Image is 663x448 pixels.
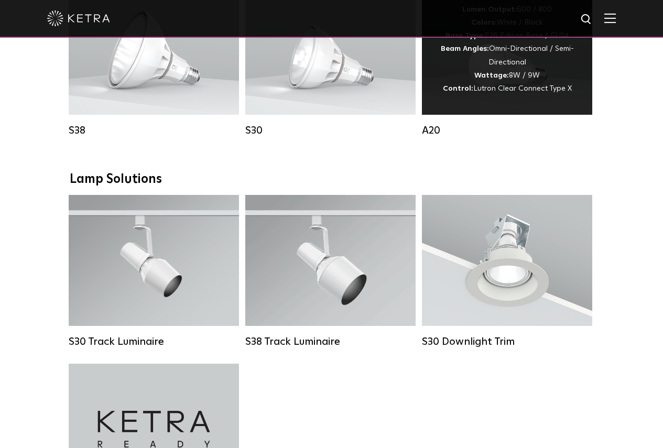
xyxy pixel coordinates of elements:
img: Hamburger%20Nav.svg [604,13,616,23]
div: S30 Downlight Trim [422,335,592,348]
strong: Beam Angles: [441,45,489,52]
img: ketra-logo-2019-white [47,10,110,26]
a: S30 Track Luminaire Lumen Output:1100Colors:White / BlackBeam Angles:15° / 25° / 40° / 60° / 90°W... [69,195,239,348]
div: Lamp Solutions [70,172,594,187]
div: S30 [245,124,416,137]
div: S30 Track Luminaire [69,335,239,348]
a: S38 Track Luminaire Lumen Output:1100Colors:White / BlackBeam Angles:10° / 25° / 40° / 60°Wattage... [245,195,416,348]
strong: Wattage: [474,72,509,79]
div: S38 [69,124,239,137]
img: search icon [580,13,593,26]
div: 600 / 800 White / Black E26 Edison Base / GU24 Omni-Directional / Semi-Directional 8W / 9W [438,3,577,95]
div: A20 [422,124,592,137]
a: S30 Downlight Trim S30 Downlight Trim [422,195,592,348]
span: Lutron Clear Connect Type X [473,85,572,92]
strong: Control: [443,85,473,92]
div: S38 Track Luminaire [245,335,416,348]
